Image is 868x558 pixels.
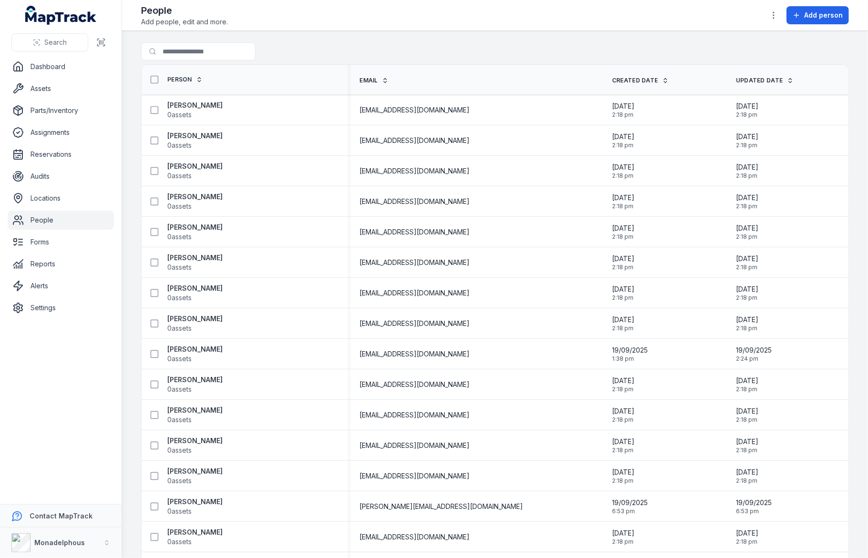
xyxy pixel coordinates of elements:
span: [DATE] [612,193,634,203]
a: MapTrack [25,6,97,25]
time: 26/09/2025, 2:18:04 pm [736,376,758,393]
span: [EMAIL_ADDRESS][DOMAIN_NAME] [359,380,470,389]
button: Search [11,33,88,51]
span: 2:18 pm [612,538,634,546]
span: 0 assets [167,476,192,486]
span: [DATE] [736,406,758,416]
span: [EMAIL_ADDRESS][DOMAIN_NAME] [359,105,470,115]
time: 26/09/2025, 2:18:04 pm [612,254,634,271]
span: [DATE] [612,437,634,446]
span: 2:18 pm [736,203,758,210]
span: 0 assets [167,507,192,516]
time: 26/09/2025, 2:18:04 pm [736,315,758,332]
a: [PERSON_NAME]0assets [167,528,223,547]
span: 0 assets [167,324,192,333]
span: 0 assets [167,446,192,455]
strong: [PERSON_NAME] [167,223,223,232]
a: [PERSON_NAME]0assets [167,497,223,516]
span: Search [44,38,67,47]
span: [DATE] [736,193,758,203]
span: [EMAIL_ADDRESS][DOMAIN_NAME] [359,136,470,145]
a: Settings [8,298,114,317]
a: Person [167,76,203,83]
span: [DATE] [736,376,758,386]
span: [DATE] [736,315,758,325]
span: [DATE] [612,254,634,264]
strong: Contact MapTrack [30,512,92,520]
span: 19/09/2025 [612,345,648,355]
a: [PERSON_NAME]0assets [167,375,223,394]
a: [PERSON_NAME]0assets [167,406,223,425]
strong: Monadelphous [34,538,85,547]
a: [PERSON_NAME]0assets [167,253,223,272]
span: 0 assets [167,141,192,150]
span: [EMAIL_ADDRESS][DOMAIN_NAME] [359,166,470,176]
strong: [PERSON_NAME] [167,101,223,110]
span: 2:18 pm [612,325,634,332]
span: 2:18 pm [736,111,758,119]
span: [EMAIL_ADDRESS][DOMAIN_NAME] [359,227,470,237]
time: 26/09/2025, 2:18:04 pm [612,467,634,485]
time: 26/09/2025, 2:18:04 pm [612,284,634,302]
time: 26/09/2025, 2:18:04 pm [736,254,758,271]
span: [DATE] [612,132,634,142]
span: [DATE] [736,254,758,264]
span: 0 assets [167,232,192,242]
span: [EMAIL_ADDRESS][DOMAIN_NAME] [359,258,470,267]
span: [DATE] [736,223,758,233]
span: 1:38 pm [612,355,648,363]
strong: [PERSON_NAME] [167,436,223,446]
a: Assignments [8,123,114,142]
span: [DATE] [612,406,634,416]
span: [EMAIL_ADDRESS][DOMAIN_NAME] [359,441,470,450]
strong: [PERSON_NAME] [167,528,223,537]
a: [PERSON_NAME]0assets [167,162,223,181]
span: 19/09/2025 [736,345,772,355]
span: 2:18 pm [612,203,634,210]
span: [DATE] [736,162,758,172]
span: [EMAIL_ADDRESS][DOMAIN_NAME] [359,471,470,481]
span: [DATE] [612,315,634,325]
span: 2:18 pm [736,172,758,180]
time: 26/09/2025, 2:18:04 pm [612,406,634,424]
span: [EMAIL_ADDRESS][DOMAIN_NAME] [359,349,470,359]
time: 26/09/2025, 2:18:04 pm [612,223,634,241]
time: 26/09/2025, 2:18:04 pm [612,376,634,393]
span: 2:18 pm [736,446,758,454]
span: 0 assets [167,537,192,547]
span: 2:18 pm [736,416,758,424]
strong: [PERSON_NAME] [167,131,223,141]
span: 2:18 pm [612,233,634,241]
span: 2:18 pm [736,477,758,485]
a: [PERSON_NAME]0assets [167,284,223,303]
span: [DATE] [612,223,634,233]
span: Add person [804,10,843,20]
span: [DATE] [736,101,758,111]
span: [DATE] [612,284,634,294]
a: Updated Date [736,77,794,84]
time: 26/09/2025, 2:18:04 pm [736,437,758,454]
strong: [PERSON_NAME] [167,375,223,385]
span: Created Date [612,77,658,84]
a: Assets [8,79,114,98]
span: [DATE] [612,376,634,386]
span: [DATE] [736,467,758,477]
strong: [PERSON_NAME] [167,345,223,354]
span: 19/09/2025 [612,498,648,507]
a: Locations [8,189,114,208]
time: 26/09/2025, 2:18:04 pm [736,528,758,546]
a: [PERSON_NAME]0assets [167,223,223,242]
strong: [PERSON_NAME] [167,284,223,293]
span: 0 assets [167,415,192,425]
a: Created Date [612,77,669,84]
a: Parts/Inventory [8,101,114,120]
span: [DATE] [736,132,758,142]
span: Email [359,77,378,84]
time: 26/09/2025, 2:18:04 pm [736,284,758,302]
strong: [PERSON_NAME] [167,253,223,263]
span: 0 assets [167,263,192,272]
span: 2:18 pm [736,264,758,271]
span: 2:18 pm [736,325,758,332]
a: Audits [8,167,114,186]
span: 2:18 pm [736,233,758,241]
